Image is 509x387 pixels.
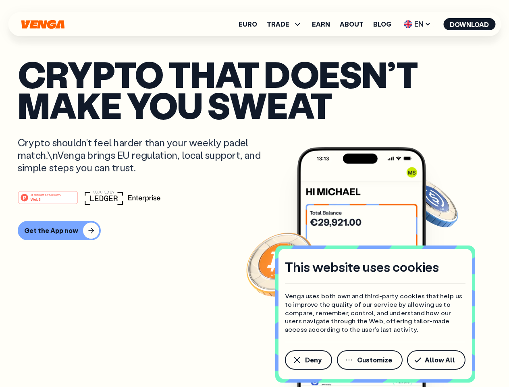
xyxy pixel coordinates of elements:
img: flag-uk [404,20,412,28]
tspan: Web3 [31,197,41,201]
span: TRADE [267,19,302,29]
a: Blog [373,21,391,27]
button: Allow All [407,350,465,370]
a: #1 PRODUCT OF THE MONTHWeb3 [18,196,78,206]
span: Deny [305,357,322,363]
button: Download [443,18,495,30]
a: Earn [312,21,330,27]
span: EN [401,18,434,31]
tspan: #1 PRODUCT OF THE MONTH [31,193,61,196]
svg: Home [20,20,65,29]
div: Get the App now [24,227,78,235]
a: Euro [239,21,257,27]
button: Get the App now [18,221,101,240]
p: Venga uses both own and third-party cookies that help us to improve the quality of our service by... [285,292,465,334]
p: Crypto that doesn’t make you sweat [18,58,491,120]
p: Crypto shouldn’t feel harder than your weekly padel match.\nVenga brings EU regulation, local sup... [18,136,272,174]
a: About [340,21,364,27]
h4: This website uses cookies [285,258,439,275]
button: Deny [285,350,332,370]
img: Bitcoin [245,228,317,300]
span: TRADE [267,21,289,27]
a: Get the App now [18,221,491,240]
span: Allow All [425,357,455,363]
img: USDC coin [402,173,460,231]
button: Customize [337,350,403,370]
span: Customize [357,357,392,363]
